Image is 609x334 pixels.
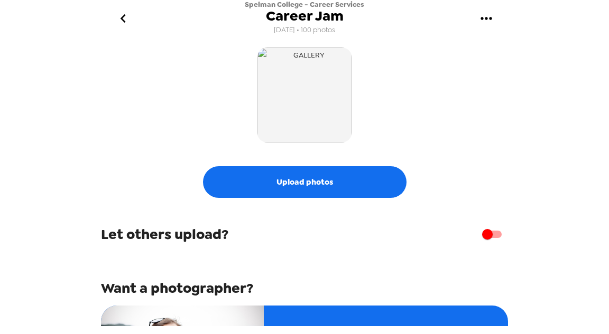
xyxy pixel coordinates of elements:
[101,279,253,298] span: Want a photographer?
[266,9,344,23] span: Career Jam
[257,47,352,142] img: gallery
[101,225,228,244] span: Let others upload?
[106,2,140,36] button: go back
[469,2,503,36] button: gallery menu
[203,166,407,198] button: Upload photos
[274,23,335,37] span: [DATE] • 100 photos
